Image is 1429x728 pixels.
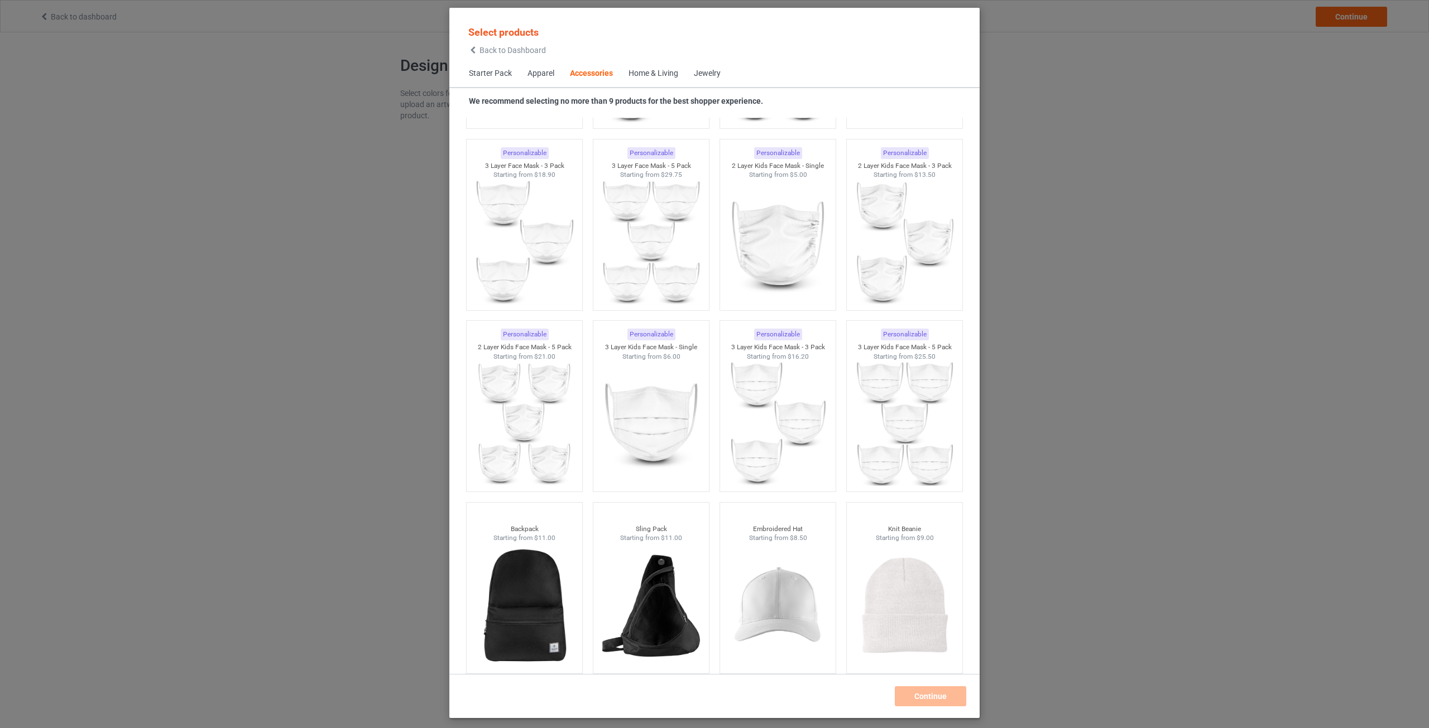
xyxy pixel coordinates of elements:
[534,534,555,542] span: $11.00
[467,352,583,361] div: Starting from
[593,524,709,534] div: Sling Pack
[788,353,809,360] span: $16.20
[914,353,936,360] span: $25.50
[601,543,701,668] img: regular.jpg
[501,329,549,340] div: Personalizable
[593,343,709,352] div: 3 Layer Kids Face Mask - Single
[570,68,613,79] div: Accessories
[534,353,555,360] span: $21.00
[855,180,955,305] img: regular.jpg
[474,543,574,668] img: regular.jpg
[855,543,955,668] img: regular.jpg
[847,533,963,543] div: Starting from
[534,171,555,179] span: $18.90
[601,361,701,486] img: regular.jpg
[661,534,682,542] span: $11.00
[629,68,678,79] div: Home & Living
[914,171,936,179] span: $13.50
[917,534,934,542] span: $9.00
[461,60,520,87] span: Starter Pack
[728,180,828,305] img: regular.jpg
[501,147,549,159] div: Personalizable
[847,170,963,180] div: Starting from
[627,147,675,159] div: Personalizable
[790,534,807,542] span: $8.50
[474,361,574,486] img: regular.jpg
[467,343,583,352] div: 2 Layer Kids Face Mask - 5 Pack
[474,180,574,305] img: regular.jpg
[528,68,554,79] div: Apparel
[593,161,709,171] div: 3 Layer Face Mask - 5 Pack
[720,170,836,180] div: Starting from
[593,533,709,543] div: Starting from
[593,352,709,361] div: Starting from
[728,361,828,486] img: regular.jpg
[847,161,963,171] div: 2 Layer Kids Face Mask - 3 Pack
[847,524,963,534] div: Knit Beanie
[663,353,680,360] span: $6.00
[661,171,682,179] span: $29.75
[728,543,828,668] img: regular.jpg
[881,329,929,340] div: Personalizable
[468,26,539,38] span: Select products
[627,329,675,340] div: Personalizable
[720,161,836,171] div: 2 Layer Kids Face Mask - Single
[601,180,701,305] img: regular.jpg
[720,343,836,352] div: 3 Layer Kids Face Mask - 3 Pack
[593,170,709,180] div: Starting from
[479,46,546,55] span: Back to Dashboard
[881,147,929,159] div: Personalizable
[790,171,807,179] span: $5.00
[467,533,583,543] div: Starting from
[467,524,583,534] div: Backpack
[467,161,583,171] div: 3 Layer Face Mask - 3 Pack
[754,147,802,159] div: Personalizable
[469,97,763,105] strong: We recommend selecting no more than 9 products for the best shopper experience.
[855,361,955,486] img: regular.jpg
[720,533,836,543] div: Starting from
[467,170,583,180] div: Starting from
[720,524,836,534] div: Embroidered Hat
[694,68,721,79] div: Jewelry
[847,343,963,352] div: 3 Layer Kids Face Mask - 5 Pack
[720,352,836,361] div: Starting from
[754,329,802,340] div: Personalizable
[847,352,963,361] div: Starting from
